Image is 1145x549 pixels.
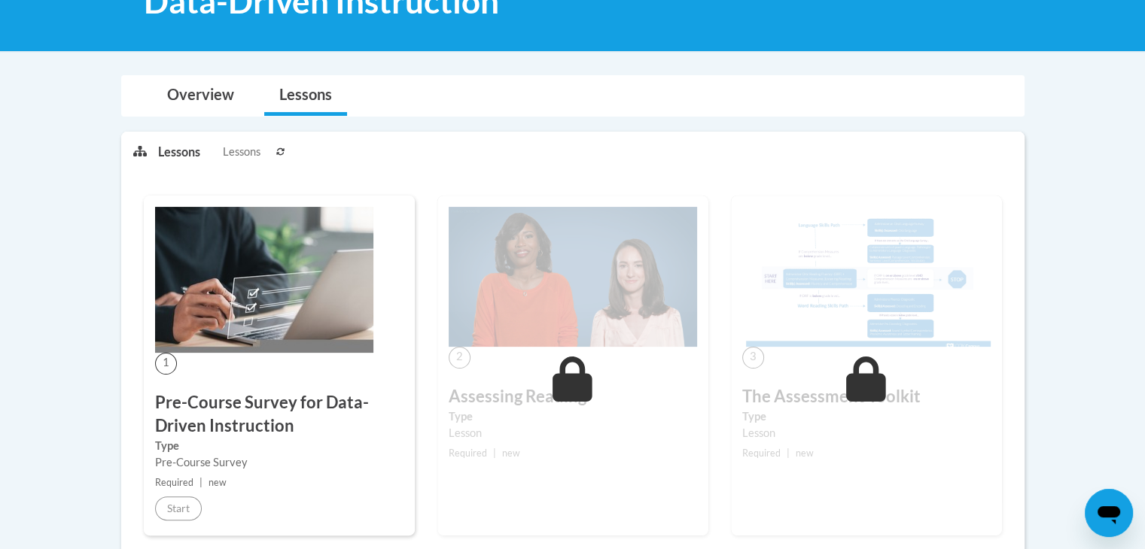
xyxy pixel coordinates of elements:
[152,76,249,116] a: Overview
[449,385,697,408] h3: Assessing Reading
[155,353,177,375] span: 1
[209,477,227,488] span: new
[1085,489,1133,537] iframe: Button to launch messaging window
[742,447,781,459] span: Required
[787,447,790,459] span: |
[155,391,403,438] h3: Pre-Course Survey for Data-Driven Instruction
[449,425,697,441] div: Lesson
[264,76,347,116] a: Lessons
[158,144,200,160] p: Lessons
[449,347,470,369] span: 2
[199,477,203,488] span: |
[449,207,697,347] img: Course Image
[796,447,814,459] span: new
[155,477,193,488] span: Required
[742,425,991,441] div: Lesson
[223,144,260,160] span: Lessons
[155,454,403,471] div: Pre-Course Survey
[742,347,764,369] span: 3
[155,438,403,454] label: Type
[155,207,373,353] img: Course Image
[742,207,991,347] img: Course Image
[493,447,496,459] span: |
[502,447,520,459] span: new
[155,496,202,520] button: Start
[742,385,991,408] h3: The Assessment Toolkit
[449,408,697,425] label: Type
[742,408,991,425] label: Type
[449,447,487,459] span: Required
